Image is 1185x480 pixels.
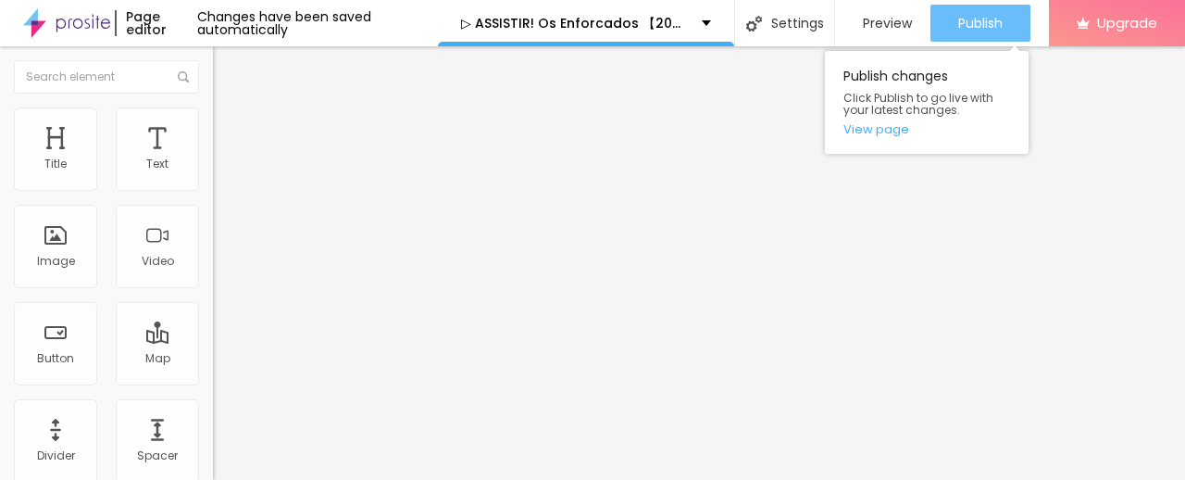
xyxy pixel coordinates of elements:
div: Image [37,255,75,268]
button: Preview [835,5,930,42]
span: Preview [863,16,912,31]
div: Spacer [137,449,178,462]
div: Map [145,352,170,365]
span: Upgrade [1097,15,1157,31]
div: Changes have been saved automatically [197,10,438,36]
div: Publish changes [825,51,1029,154]
div: Title [44,158,67,171]
span: Click Publish to go live with your latest changes. [843,92,1010,116]
div: Page editor [115,10,196,36]
img: Icone [746,16,762,32]
div: Text [146,158,168,171]
img: Icone [178,71,189,82]
p: ▷ ASSISTIR! Os Enforcados 【2025】 Filme Completo Dublaado Online [461,17,688,30]
input: Search element [14,60,199,94]
button: Publish [930,5,1030,42]
span: Publish [958,16,1003,31]
div: Button [37,352,74,365]
a: View page [843,123,1010,135]
div: Divider [37,449,75,462]
iframe: Editor [213,46,1185,480]
div: Video [142,255,174,268]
